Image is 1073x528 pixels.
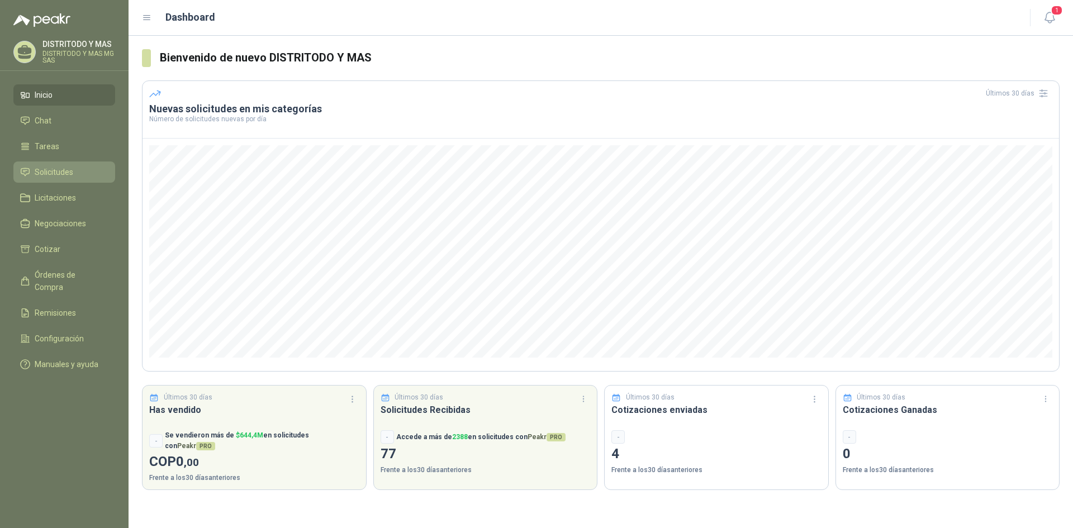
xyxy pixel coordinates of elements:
[149,102,1052,116] h3: Nuevas solicitudes en mis categorías
[13,187,115,208] a: Licitaciones
[13,264,115,298] a: Órdenes de Compra
[42,50,115,64] p: DISTRITODO Y MAS MG SAS
[381,465,591,475] p: Frente a los 30 días anteriores
[149,473,359,483] p: Frente a los 30 días anteriores
[35,166,73,178] span: Solicitudes
[184,456,199,469] span: ,00
[35,192,76,204] span: Licitaciones
[1051,5,1063,16] span: 1
[547,433,566,441] span: PRO
[528,433,566,441] span: Peakr
[13,110,115,131] a: Chat
[149,403,359,417] h3: Has vendido
[176,454,199,469] span: 0
[611,403,822,417] h3: Cotizaciones enviadas
[611,444,822,465] p: 4
[395,392,443,403] p: Últimos 30 días
[396,432,566,443] p: Accede a más de en solicitudes con
[13,84,115,106] a: Inicio
[35,358,98,370] span: Manuales y ayuda
[35,243,60,255] span: Cotizar
[177,442,215,450] span: Peakr
[160,49,1060,66] h3: Bienvenido de nuevo DISTRITODO Y MAS
[35,217,86,230] span: Negociaciones
[13,239,115,260] a: Cotizar
[13,161,115,183] a: Solicitudes
[13,328,115,349] a: Configuración
[13,136,115,157] a: Tareas
[986,84,1052,102] div: Últimos 30 días
[843,444,1053,465] p: 0
[13,13,70,27] img: Logo peakr
[35,115,51,127] span: Chat
[381,430,394,444] div: -
[857,392,905,403] p: Últimos 30 días
[42,40,115,48] p: DISTRITODO Y MAS
[196,442,215,450] span: PRO
[381,444,591,465] p: 77
[35,307,76,319] span: Remisiones
[381,403,591,417] h3: Solicitudes Recibidas
[611,465,822,475] p: Frente a los 30 días anteriores
[164,392,212,403] p: Últimos 30 días
[149,434,163,448] div: -
[13,302,115,324] a: Remisiones
[149,116,1052,122] p: Número de solicitudes nuevas por día
[35,89,53,101] span: Inicio
[843,430,856,444] div: -
[35,140,59,153] span: Tareas
[452,433,468,441] span: 2388
[843,403,1053,417] h3: Cotizaciones Ganadas
[611,430,625,444] div: -
[35,332,84,345] span: Configuración
[149,451,359,473] p: COP
[236,431,263,439] span: $ 644,4M
[13,354,115,375] a: Manuales y ayuda
[1039,8,1060,28] button: 1
[843,465,1053,475] p: Frente a los 30 días anteriores
[13,213,115,234] a: Negociaciones
[165,9,215,25] h1: Dashboard
[165,430,359,451] p: Se vendieron más de en solicitudes con
[35,269,105,293] span: Órdenes de Compra
[626,392,675,403] p: Últimos 30 días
